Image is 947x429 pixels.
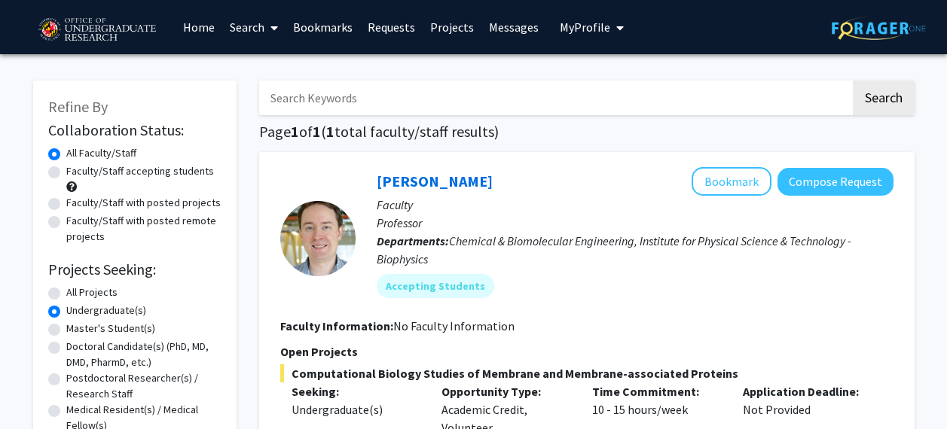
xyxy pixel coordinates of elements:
a: Messages [481,1,546,53]
label: Faculty/Staff with posted remote projects [66,213,221,245]
span: Chemical & Biomolecular Engineering, Institute for Physical Science & Technology - Biophysics [377,233,851,266]
span: 1 [291,122,299,141]
button: Search [853,81,915,115]
button: Compose Request to Jeffery Klauda [777,168,894,196]
span: Refine By [48,97,108,116]
p: Application Deadline: [743,382,871,400]
iframe: Chat [11,361,64,418]
span: 1 [326,122,335,141]
a: Home [176,1,222,53]
p: Professor [377,214,894,232]
a: Bookmarks [286,1,360,53]
label: Doctoral Candidate(s) (PhD, MD, DMD, PharmD, etc.) [66,339,221,370]
span: Computational Biology Studies of Membrane and Membrane-associated Proteins [280,364,894,382]
input: Search Keywords [259,81,851,115]
label: Master's Student(s) [66,321,155,336]
div: Undergraduate(s) [292,400,420,418]
p: Seeking: [292,382,420,400]
span: My Profile [560,20,610,35]
a: [PERSON_NAME] [377,172,493,190]
label: All Projects [66,284,118,300]
h2: Projects Seeking: [48,260,221,278]
h2: Collaboration Status: [48,121,221,139]
p: Opportunity Type: [441,382,570,400]
h1: Page of ( total faculty/staff results) [259,123,915,141]
b: Departments: [377,233,449,248]
label: Undergraduate(s) [66,303,146,318]
p: Time Commitment: [592,382,720,400]
p: Open Projects [280,342,894,361]
b: Faculty Information: [280,318,393,333]
label: All Faculty/Staff [66,145,136,161]
span: No Faculty Information [393,318,515,333]
img: University of Maryland Logo [33,11,160,49]
mat-chip: Accepting Students [377,274,494,298]
button: Add Jeffery Klauda to Bookmarks [692,167,771,196]
a: Requests [360,1,423,53]
a: Projects [423,1,481,53]
p: Faculty [377,196,894,214]
span: 1 [313,122,321,141]
img: ForagerOne Logo [832,17,926,40]
a: Search [222,1,286,53]
label: Faculty/Staff with posted projects [66,195,221,211]
label: Faculty/Staff accepting students [66,163,214,179]
label: Postdoctoral Researcher(s) / Research Staff [66,370,221,402]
